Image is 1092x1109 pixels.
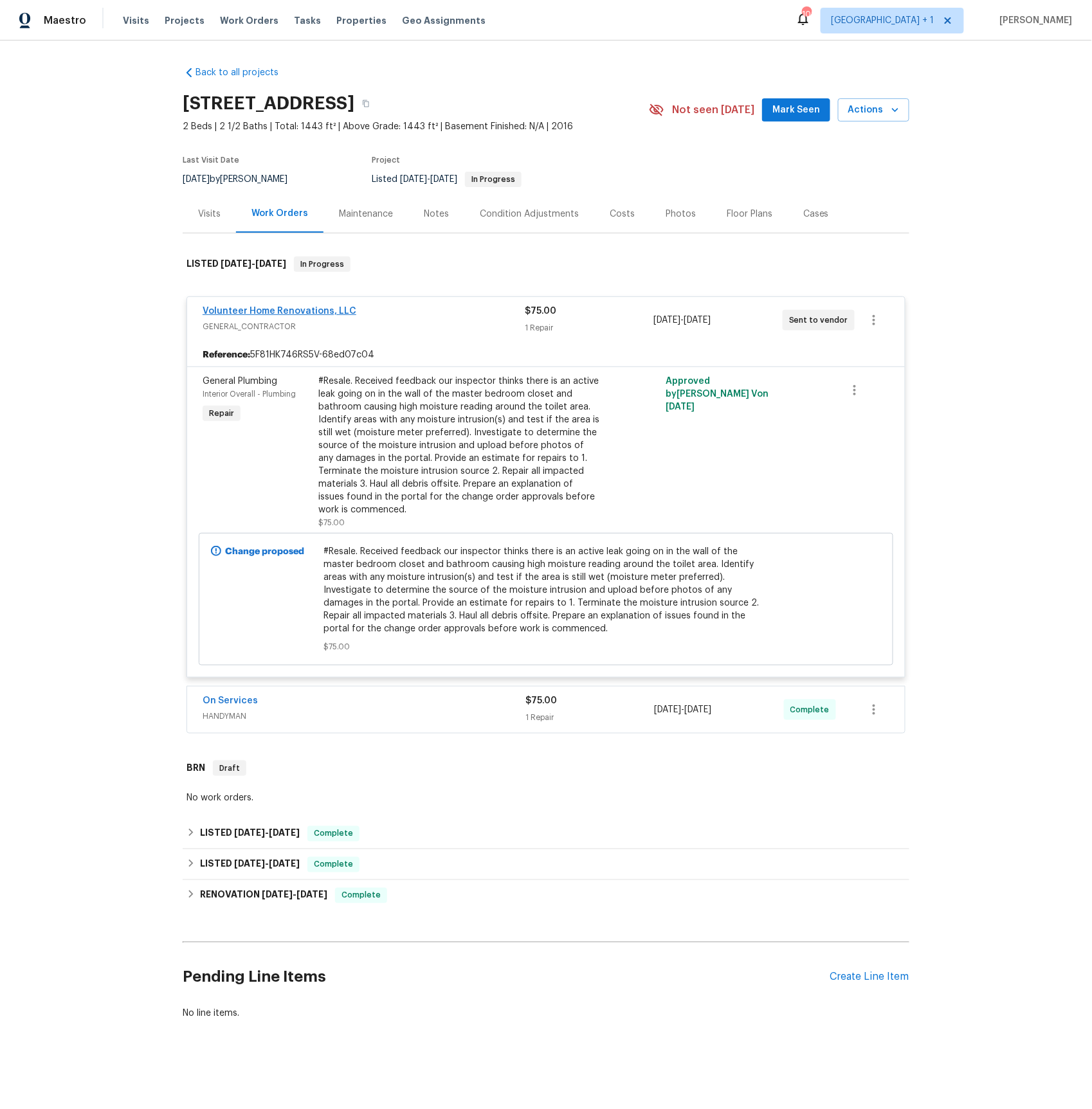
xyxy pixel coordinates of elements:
[354,92,378,115] button: Copy Address
[183,156,239,164] span: Last Visit Date
[183,1007,909,1020] div: No line items.
[803,208,829,221] div: Cases
[269,860,300,869] span: [DATE]
[610,208,635,221] div: Costs
[183,97,354,110] h2: [STREET_ADDRESS]
[251,207,308,220] div: Work Orders
[654,314,711,327] span: -
[200,888,327,903] h6: RENOVATION
[685,705,712,714] span: [DATE]
[480,208,579,221] div: Condition Adjustments
[762,98,830,122] button: Mark Seen
[727,208,772,221] div: Floor Plans
[234,829,265,838] span: [DATE]
[183,175,210,184] span: [DATE]
[525,711,655,724] div: 1 Repair
[336,889,386,902] span: Complete
[654,316,681,325] span: [DATE]
[832,14,934,27] span: [GEOGRAPHIC_DATA] + 1
[324,640,769,653] span: $75.00
[262,890,293,899] span: [DATE]
[234,860,265,869] span: [DATE]
[318,519,345,527] span: $75.00
[684,316,711,325] span: [DATE]
[830,971,909,984] div: Create Line Item
[183,818,909,849] div: LISTED [DATE]-[DATE]Complete
[789,314,853,327] span: Sent to vendor
[183,66,306,79] a: Back to all projects
[402,14,486,27] span: Geo Assignments
[430,175,457,184] span: [DATE]
[336,14,387,27] span: Properties
[372,175,522,184] span: Listed
[424,208,449,221] div: Notes
[666,208,696,221] div: Photos
[772,102,820,118] span: Mark Seen
[309,827,358,840] span: Complete
[225,547,304,556] b: Change proposed
[262,890,327,899] span: -
[221,259,251,268] span: [DATE]
[203,377,277,386] span: General Plumbing
[838,98,909,122] button: Actions
[214,762,245,775] span: Draft
[234,860,300,869] span: -
[318,375,600,516] div: #Resale. Received feedback our inspector thinks there is an active leak going on in the wall of t...
[400,175,427,184] span: [DATE]
[655,705,682,714] span: [DATE]
[525,696,557,705] span: $75.00
[466,176,520,183] span: In Progress
[204,407,239,420] span: Repair
[187,257,286,272] h6: LISTED
[183,748,909,789] div: BRN Draft
[203,710,525,723] span: HANDYMAN
[848,102,899,118] span: Actions
[200,857,300,872] h6: LISTED
[269,829,300,838] span: [DATE]
[187,761,205,776] h6: BRN
[220,14,278,27] span: Work Orders
[790,703,835,716] span: Complete
[187,791,905,804] div: No work orders.
[525,321,653,334] div: 1 Repair
[802,8,811,21] div: 109
[203,320,525,333] span: GENERAL_CONTRACTOR
[995,14,1073,27] span: [PERSON_NAME]
[324,545,769,635] span: #Resale. Received feedback our inspector thinks there is an active leak going on in the wall of t...
[294,16,321,25] span: Tasks
[296,890,327,899] span: [DATE]
[372,156,400,164] span: Project
[123,14,149,27] span: Visits
[234,829,300,838] span: -
[295,258,349,271] span: In Progress
[203,348,250,361] b: Reference:
[203,696,258,705] a: On Services
[309,858,358,871] span: Complete
[203,390,296,398] span: Interior Overall - Plumbing
[666,402,695,411] span: [DATE]
[183,172,303,187] div: by [PERSON_NAME]
[183,244,909,285] div: LISTED [DATE]-[DATE]In Progress
[221,259,286,268] span: -
[400,175,457,184] span: -
[525,307,556,316] span: $75.00
[655,703,712,716] span: -
[44,14,86,27] span: Maestro
[183,849,909,880] div: LISTED [DATE]-[DATE]Complete
[165,14,205,27] span: Projects
[187,343,905,366] div: 5F81HK746RS5V-68ed07c04
[339,208,393,221] div: Maintenance
[183,120,649,133] span: 2 Beds | 2 1/2 Baths | Total: 1443 ft² | Above Grade: 1443 ft² | Basement Finished: N/A | 2016
[183,880,909,911] div: RENOVATION [DATE]-[DATE]Complete
[200,826,300,842] h6: LISTED
[203,307,356,316] a: Volunteer Home Renovations, LLC
[666,377,769,411] span: Approved by [PERSON_NAME] V on
[198,208,221,221] div: Visits
[255,259,286,268] span: [DATE]
[183,948,830,1007] h2: Pending Line Items
[672,104,754,116] span: Not seen [DATE]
